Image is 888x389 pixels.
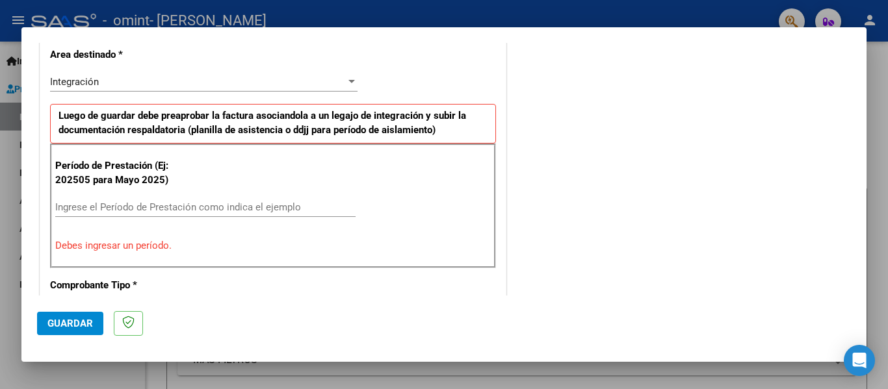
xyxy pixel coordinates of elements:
[50,76,99,88] span: Integración
[55,238,491,253] p: Debes ingresar un período.
[844,345,875,376] div: Open Intercom Messenger
[47,318,93,329] span: Guardar
[37,312,103,335] button: Guardar
[59,110,466,136] strong: Luego de guardar debe preaprobar la factura asociandola a un legajo de integración y subir la doc...
[50,278,184,293] p: Comprobante Tipo *
[55,158,186,188] p: Período de Prestación (Ej: 202505 para Mayo 2025)
[50,47,184,62] p: Area destinado *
